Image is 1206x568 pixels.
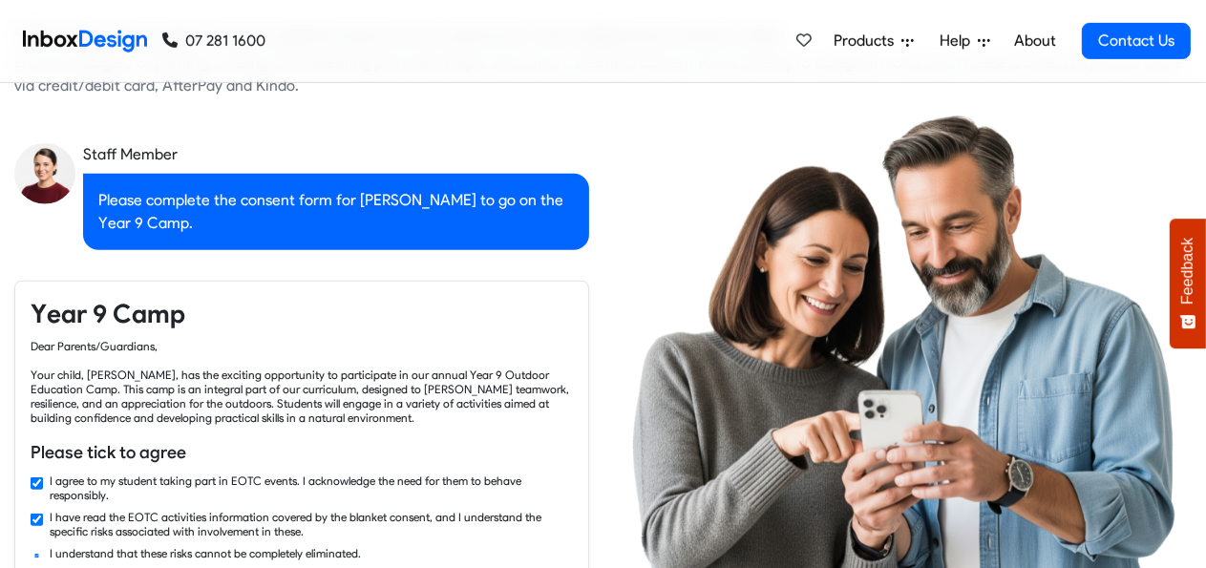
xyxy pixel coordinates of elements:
div: Staff Member [83,143,589,166]
label: I understand that these risks cannot be completely eliminated. [50,546,361,560]
img: staff_avatar.png [14,143,75,204]
a: Contact Us [1082,23,1191,59]
span: Products [834,30,901,53]
h6: Please tick to agree [31,440,573,465]
label: I agree to my student taking part in EOTC events. I acknowledge the need for them to behave respo... [50,473,573,502]
span: Help [940,30,978,53]
a: Help [932,22,998,60]
a: About [1008,22,1061,60]
span: Feedback [1179,238,1196,305]
h4: Year 9 Camp [31,297,573,331]
label: I have read the EOTC activities information covered by the blanket consent, and I understand the ... [50,510,573,538]
div: Dear Parents/Guardians, Your child, [PERSON_NAME], has the exciting opportunity to participate in... [31,339,573,425]
a: Products [826,22,921,60]
button: Feedback - Show survey [1170,219,1206,348]
div: Please complete the consent form for [PERSON_NAME] to go on the Year 9 Camp. [83,174,589,250]
a: 07 281 1600 [162,30,265,53]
